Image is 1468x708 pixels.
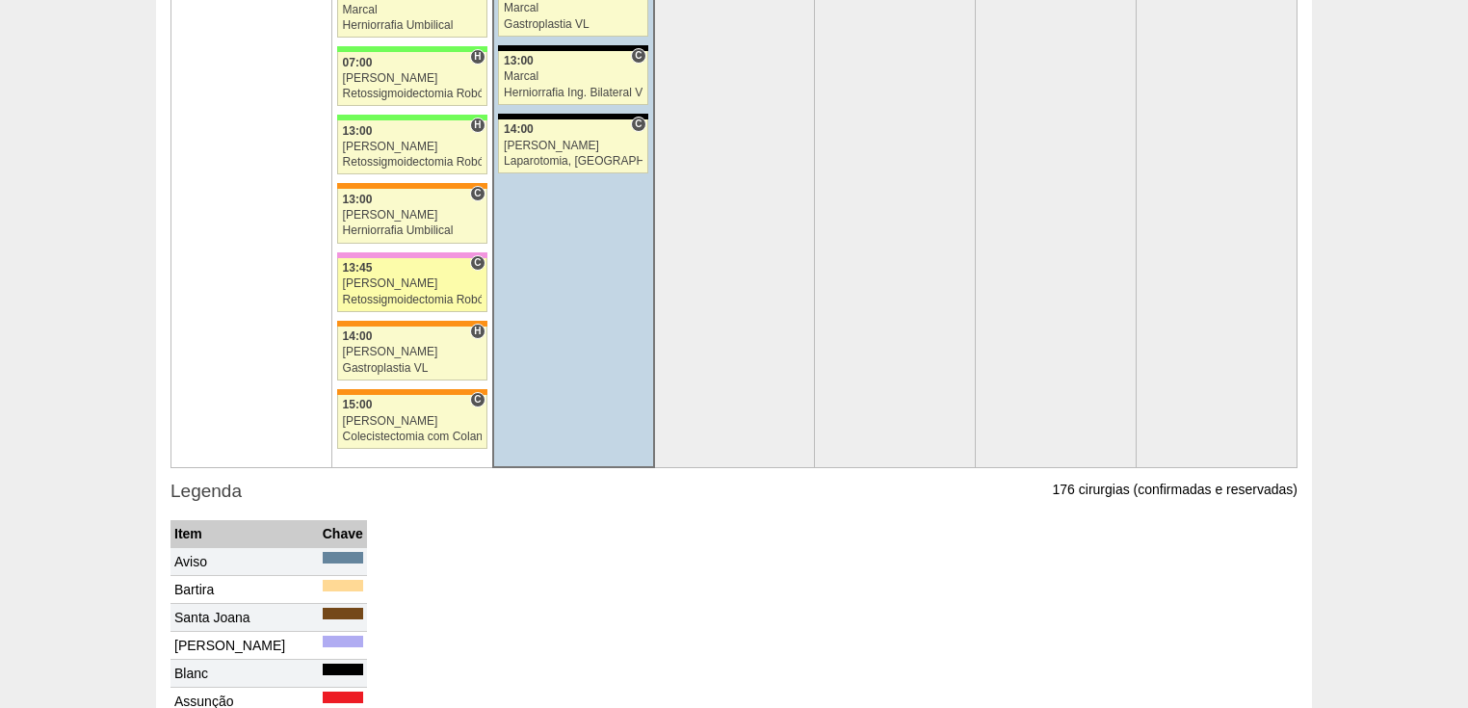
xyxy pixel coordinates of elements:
span: 14:00 [343,329,373,343]
div: [PERSON_NAME] [343,209,482,222]
span: Consultório [470,392,485,407]
span: 13:00 [504,54,534,67]
div: Marcal [343,4,482,16]
td: Blanc [170,659,319,687]
div: Key: Christóvão da Gama [323,636,363,647]
div: Herniorrafia Umbilical [343,224,482,237]
div: Colecistectomia com Colangiografia VL [343,431,482,443]
div: Marcal [504,70,642,83]
td: [PERSON_NAME] [170,631,319,659]
span: Consultório [470,255,485,271]
a: C 13:45 [PERSON_NAME] Retossigmoidectomia Robótica [337,258,487,312]
div: Key: Blanc [498,45,647,51]
th: Chave [319,520,367,548]
div: Key: São Luiz - SCS [337,183,487,189]
span: Hospital [470,49,485,65]
a: H 14:00 [PERSON_NAME] Gastroplastia VL [337,327,487,380]
div: Key: Brasil [337,115,487,120]
div: [PERSON_NAME] [343,277,482,290]
div: Retossigmoidectomia Robótica [343,294,482,306]
a: C 14:00 [PERSON_NAME] Laparotomia, [GEOGRAPHIC_DATA], Drenagem, Bridas VL [498,119,647,173]
span: Consultório [631,117,645,132]
div: Key: Albert Einstein [337,252,487,258]
th: Item [170,520,319,548]
div: Key: São Luiz - SCS [337,321,487,327]
div: Key: Bartira [323,580,363,591]
div: Retossigmoidectomia Robótica [343,88,482,100]
a: C 13:00 [PERSON_NAME] Herniorrafia Umbilical [337,189,487,243]
div: Herniorrafia Umbilical [343,19,482,32]
div: Key: Santa Joana [323,608,363,619]
a: H 07:00 [PERSON_NAME] Retossigmoidectomia Robótica [337,52,487,106]
p: 176 cirurgias (confirmadas e reservadas) [1053,481,1298,499]
span: Hospital [470,324,485,339]
span: Consultório [470,186,485,201]
div: [PERSON_NAME] [343,346,482,358]
span: 13:00 [343,124,373,138]
div: Gastroplastia VL [504,18,642,31]
div: Herniorrafia Ing. Bilateral VL [504,87,642,99]
div: Key: Blanc [498,114,647,119]
div: Key: Blanc [323,664,363,675]
span: Hospital [470,118,485,133]
span: 13:45 [343,261,373,275]
div: Gastroplastia VL [343,362,482,375]
div: [PERSON_NAME] [343,141,482,153]
div: Key: Assunção [323,692,363,703]
td: Bartira [170,575,319,603]
span: 13:00 [343,193,373,206]
div: [PERSON_NAME] [343,72,482,85]
a: C 13:00 Marcal Herniorrafia Ing. Bilateral VL [498,51,647,105]
div: Key: São Luiz - SCS [337,389,487,395]
div: Marcal [504,2,642,14]
span: 14:00 [504,122,534,136]
div: Key: Aviso [323,552,363,564]
div: Retossigmoidectomia Robótica [343,156,482,169]
h3: Legenda [170,478,1298,506]
div: Key: Brasil [337,46,487,52]
span: 07:00 [343,56,373,69]
span: 15:00 [343,398,373,411]
td: Santa Joana [170,603,319,631]
div: [PERSON_NAME] [343,415,482,428]
div: Laparotomia, [GEOGRAPHIC_DATA], Drenagem, Bridas VL [504,155,642,168]
td: Aviso [170,547,319,575]
div: [PERSON_NAME] [504,140,642,152]
a: H 13:00 [PERSON_NAME] Retossigmoidectomia Robótica [337,120,487,174]
a: C 15:00 [PERSON_NAME] Colecistectomia com Colangiografia VL [337,395,487,449]
span: Consultório [631,48,645,64]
